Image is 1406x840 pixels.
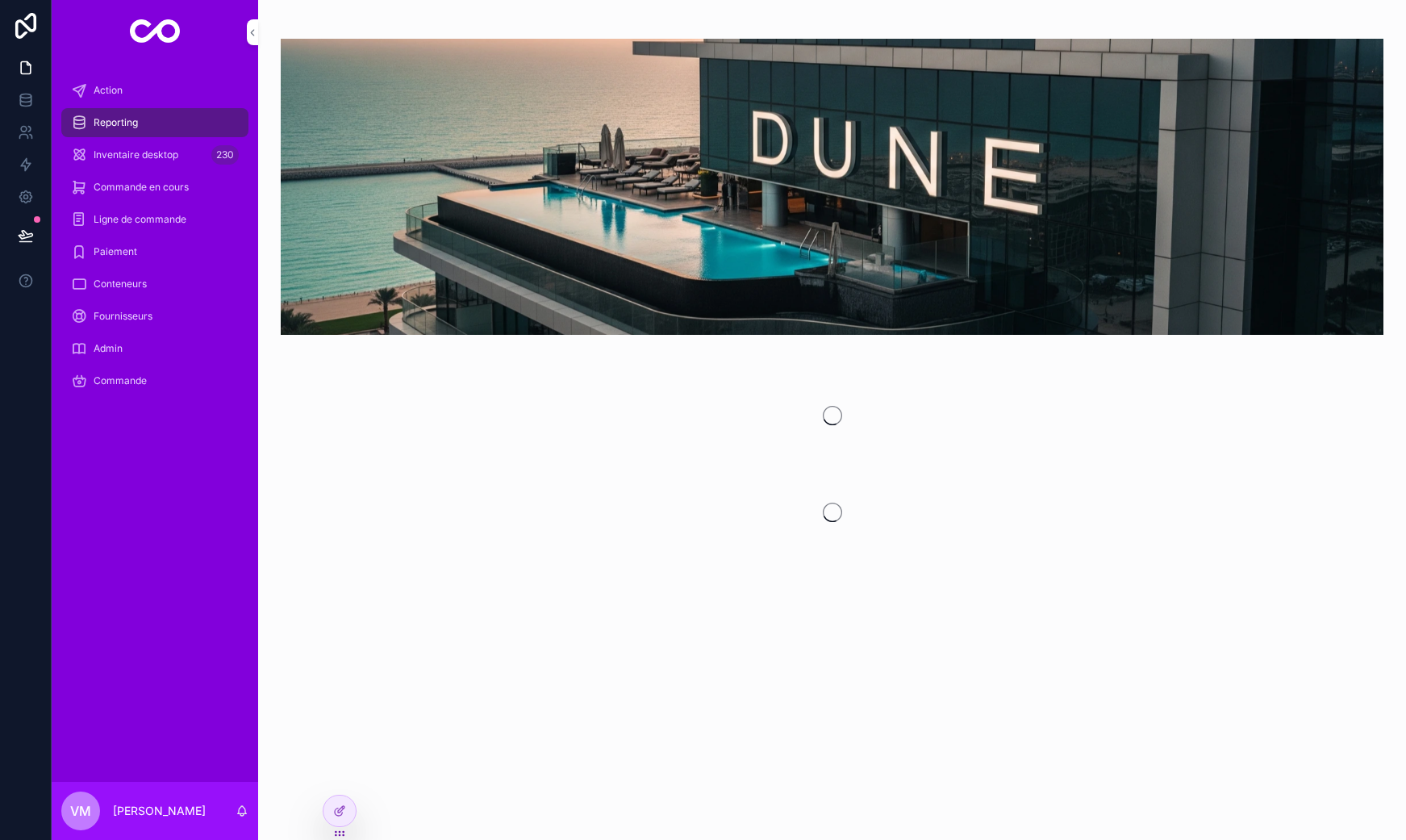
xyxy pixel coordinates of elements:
a: Fournisseurs [61,302,248,331]
span: Admin [94,342,123,355]
span: Conteneurs [94,278,147,290]
a: Commande en cours [61,173,248,202]
a: Conteneurs [61,270,248,299]
span: Fournisseurs [94,310,152,323]
span: Inventaire desktop [94,148,178,161]
p: [PERSON_NAME] [113,803,206,819]
span: Ligne de commande [94,213,186,226]
a: Inventaire desktop230 [61,140,248,169]
img: 34772-01da72edde-a7d7-4845-8b83-67539b2c081b-copie.webp [281,39,1383,335]
span: Paiement [94,245,137,258]
img: App logo [130,19,181,45]
span: Reporting [94,116,138,129]
a: Reporting [61,108,248,137]
span: Action [94,84,123,97]
a: Ligne de commande [61,205,248,234]
a: Paiement [61,237,248,266]
span: VM [70,801,91,821]
a: Commande [61,366,248,395]
a: Action [61,76,248,105]
div: scrollable content [52,65,258,416]
a: Admin [61,334,248,363]
span: Commande [94,374,147,387]
span: Commande en cours [94,181,189,194]
div: 230 [211,145,239,165]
